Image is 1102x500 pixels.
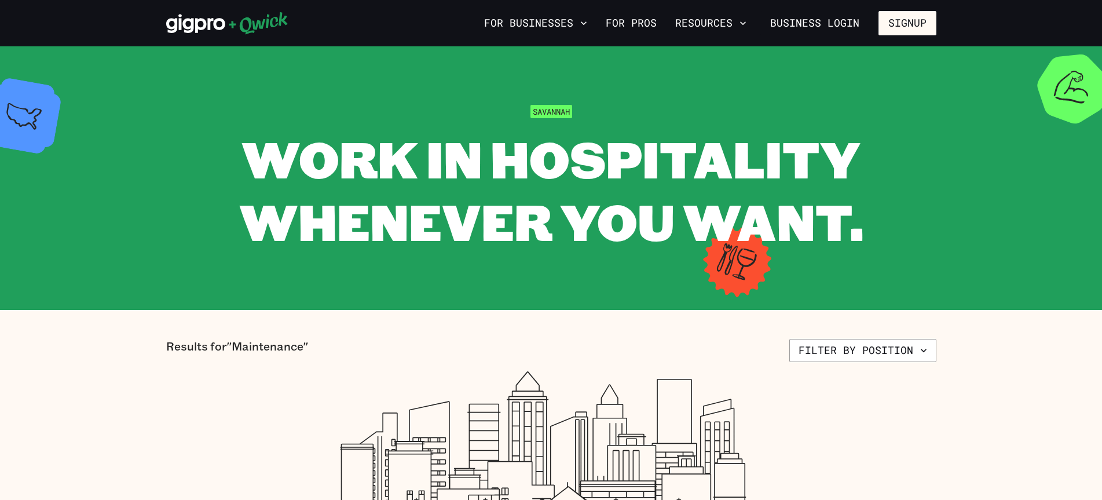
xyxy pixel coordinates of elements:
[671,13,751,33] button: Resources
[789,339,936,362] button: Filter by position
[166,339,308,362] p: Results for "Maintenance"
[479,13,592,33] button: For Businesses
[601,13,661,33] a: For Pros
[878,11,936,35] button: Signup
[239,125,863,254] span: WORK IN HOSPITALITY WHENEVER YOU WANT.
[760,11,869,35] a: Business Login
[530,105,572,118] span: Savannah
